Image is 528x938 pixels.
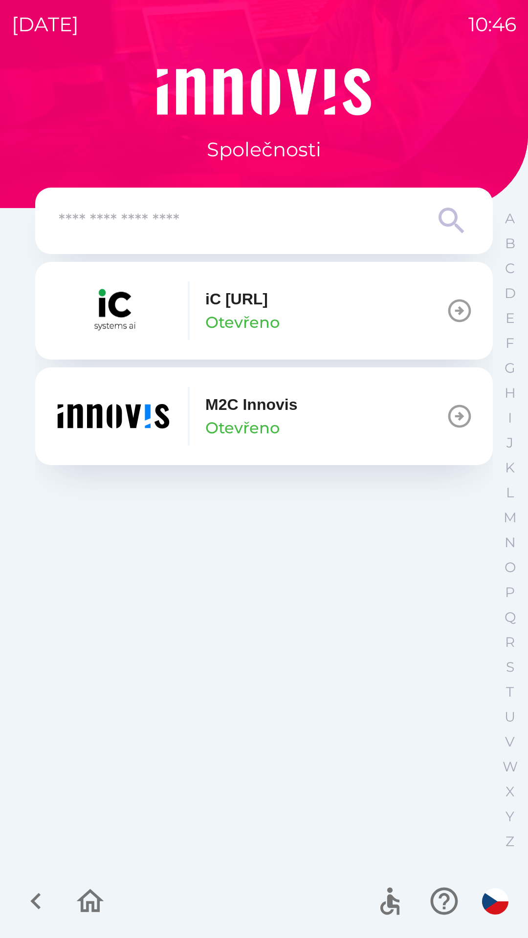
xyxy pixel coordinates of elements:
p: Otevřeno [205,416,280,440]
p: H [505,384,516,402]
img: 0b57a2db-d8c2-416d-bc33-8ae43c84d9d8.png [55,281,172,340]
p: M [504,509,517,526]
p: T [506,683,514,701]
p: Q [505,609,516,626]
button: G [498,356,522,381]
button: L [498,480,522,505]
p: N [505,534,516,551]
button: Q [498,605,522,630]
p: X [506,783,514,800]
p: M2C Innovis [205,393,297,416]
button: C [498,256,522,281]
button: P [498,580,522,605]
p: K [505,459,515,476]
button: M2C InnovisOtevřeno [35,367,493,465]
button: V [498,729,522,754]
p: Z [506,833,514,850]
p: L [506,484,514,501]
p: S [506,659,514,676]
button: U [498,704,522,729]
p: O [505,559,516,576]
p: Otevřeno [205,311,280,334]
p: Společnosti [207,135,321,164]
p: V [505,733,515,750]
button: X [498,779,522,804]
p: F [506,335,514,352]
button: W [498,754,522,779]
p: E [506,310,515,327]
button: K [498,455,522,480]
p: iC [URL] [205,287,268,311]
button: H [498,381,522,405]
p: [DATE] [12,10,79,39]
button: R [498,630,522,655]
button: S [498,655,522,680]
button: I [498,405,522,430]
button: T [498,680,522,704]
p: B [505,235,515,252]
p: C [505,260,515,277]
p: 10:46 [468,10,516,39]
img: cs flag [482,888,508,915]
button: J [498,430,522,455]
button: Y [498,804,522,829]
p: P [505,584,515,601]
button: B [498,231,522,256]
p: U [505,708,515,725]
button: F [498,331,522,356]
p: A [505,210,515,227]
p: R [505,634,515,651]
button: O [498,555,522,580]
button: D [498,281,522,306]
p: I [508,409,512,426]
button: iC [URL]Otevřeno [35,262,493,360]
p: J [506,434,513,451]
button: M [498,505,522,530]
img: Logo [35,68,493,115]
p: D [505,285,516,302]
p: W [503,758,518,775]
button: Z [498,829,522,854]
button: N [498,530,522,555]
button: A [498,206,522,231]
p: G [505,360,515,377]
p: Y [506,808,514,825]
img: ef454dd6-c04b-4b09-86fc-253a1223f7b7.png [55,387,172,446]
button: E [498,306,522,331]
